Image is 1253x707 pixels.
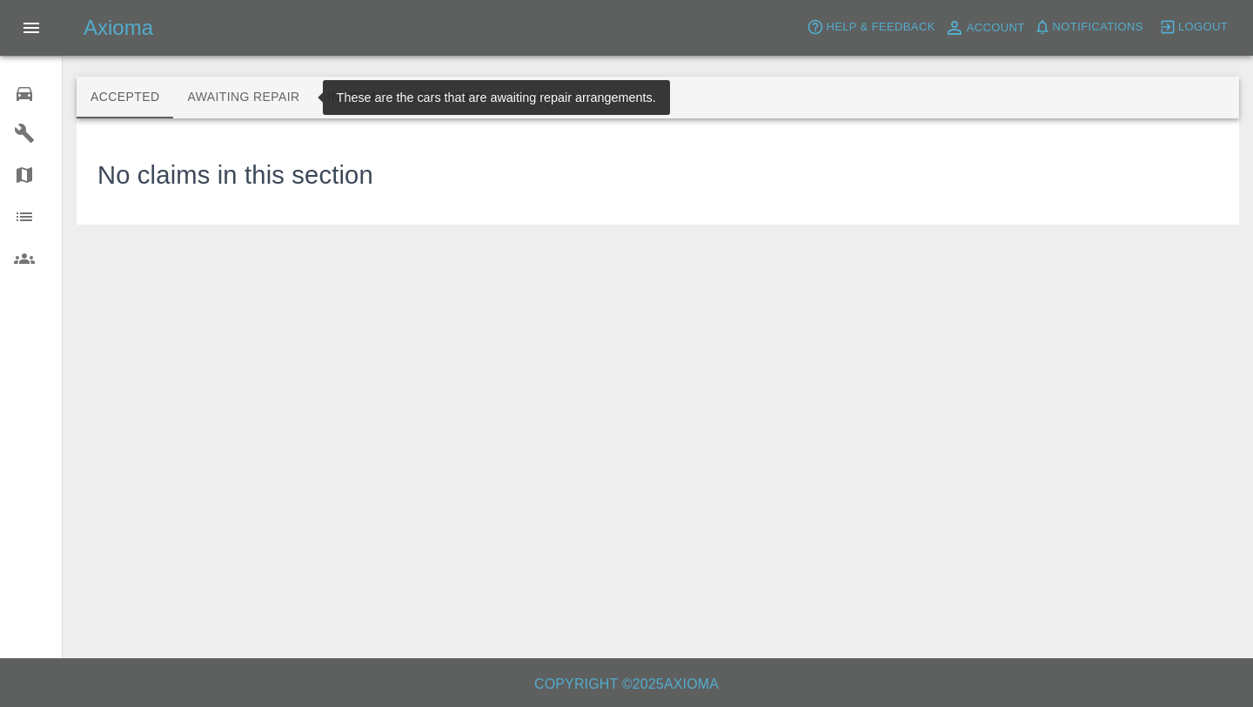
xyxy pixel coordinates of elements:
button: Logout [1155,14,1232,41]
span: Logout [1178,17,1228,37]
span: Notifications [1053,17,1143,37]
button: Accepted [77,77,173,118]
h5: Axioma [84,14,153,42]
button: Repaired [405,77,497,118]
button: Paid [497,77,575,118]
button: Notifications [1029,14,1148,41]
a: Account [940,14,1029,42]
h3: No claims in this section [97,157,373,195]
span: Account [967,18,1025,38]
h6: Copyright © 2025 Axioma [14,672,1239,697]
span: Help & Feedback [826,17,935,37]
button: Open drawer [10,7,52,49]
button: Awaiting Repair [173,77,313,118]
button: Help & Feedback [802,14,939,41]
button: In Repair [314,77,405,118]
